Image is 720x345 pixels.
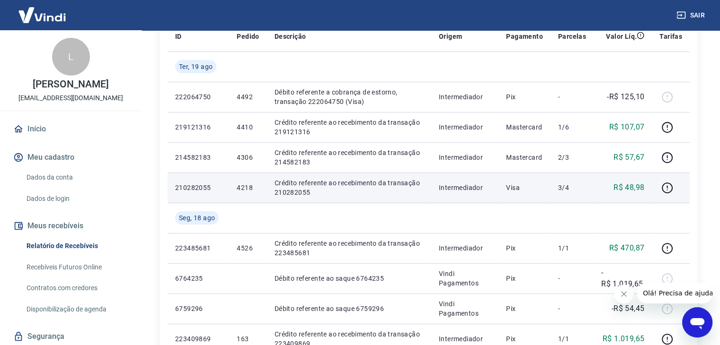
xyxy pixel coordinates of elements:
[439,32,462,41] p: Origem
[23,189,130,208] a: Dados de login
[11,0,73,29] img: Vindi
[558,334,586,344] p: 1/1
[614,285,633,303] iframe: Fechar mensagem
[439,269,491,288] p: Vindi Pagamentos
[23,236,130,256] a: Relatório de Recebíveis
[558,304,586,313] p: -
[506,243,543,253] p: Pix
[439,334,491,344] p: Intermediador
[675,7,709,24] button: Sair
[603,333,644,345] p: R$ 1.019,65
[175,153,222,162] p: 214582183
[506,153,543,162] p: Mastercard
[609,121,645,133] p: R$ 107,07
[682,307,712,337] iframe: Botão para abrir a janela de mensagens
[606,32,637,41] p: Valor Líq.
[506,92,543,102] p: Pix
[612,303,645,314] p: -R$ 54,45
[275,239,424,258] p: Crédito referente ao recebimento da transação 223485681
[275,178,424,197] p: Crédito referente ao recebimento da transação 210282055
[237,32,259,41] p: Pedido
[275,148,424,167] p: Crédito referente ao recebimento da transação 214582183
[558,32,586,41] p: Parcelas
[506,32,543,41] p: Pagamento
[179,213,215,223] span: Seg, 18 ago
[52,38,90,76] div: L
[439,92,491,102] p: Intermediador
[607,91,644,103] p: -R$ 125,10
[439,153,491,162] p: Intermediador
[558,183,586,192] p: 3/4
[275,87,424,106] p: Débito referente a cobrança de estorno, transação 222064750 (Visa)
[613,182,644,193] p: R$ 48,98
[18,93,123,103] p: [EMAIL_ADDRESS][DOMAIN_NAME]
[23,300,130,319] a: Disponibilização de agenda
[175,122,222,132] p: 219121316
[558,274,586,283] p: -
[175,334,222,344] p: 223409869
[237,153,259,162] p: 4306
[175,274,222,283] p: 6764235
[558,243,586,253] p: 1/1
[613,152,644,163] p: R$ 57,67
[237,183,259,192] p: 4218
[33,79,108,89] p: [PERSON_NAME]
[439,243,491,253] p: Intermediador
[506,274,543,283] p: Pix
[23,278,130,298] a: Contratos com credores
[175,92,222,102] p: 222064750
[175,32,182,41] p: ID
[659,32,682,41] p: Tarifas
[237,243,259,253] p: 4526
[175,243,222,253] p: 223485681
[11,119,130,139] a: Início
[11,147,130,168] button: Meu cadastro
[175,304,222,313] p: 6759296
[506,183,543,192] p: Visa
[609,242,645,254] p: R$ 470,87
[179,62,213,71] span: Ter, 19 ago
[506,122,543,132] p: Mastercard
[506,334,543,344] p: Pix
[23,258,130,277] a: Recebíveis Futuros Online
[439,183,491,192] p: Intermediador
[275,274,424,283] p: Débito referente ao saque 6764235
[637,283,712,303] iframe: Mensagem da empresa
[175,183,222,192] p: 210282055
[558,92,586,102] p: -
[601,267,644,290] p: -R$ 1.019,65
[558,153,586,162] p: 2/3
[275,118,424,137] p: Crédito referente ao recebimento da transação 219121316
[6,7,80,14] span: Olá! Precisa de ajuda?
[237,92,259,102] p: 4492
[275,32,306,41] p: Descrição
[237,334,259,344] p: 163
[11,216,130,236] button: Meus recebíveis
[23,168,130,187] a: Dados da conta
[558,122,586,132] p: 1/6
[439,122,491,132] p: Intermediador
[439,299,491,318] p: Vindi Pagamentos
[506,304,543,313] p: Pix
[275,304,424,313] p: Débito referente ao saque 6759296
[237,122,259,132] p: 4410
